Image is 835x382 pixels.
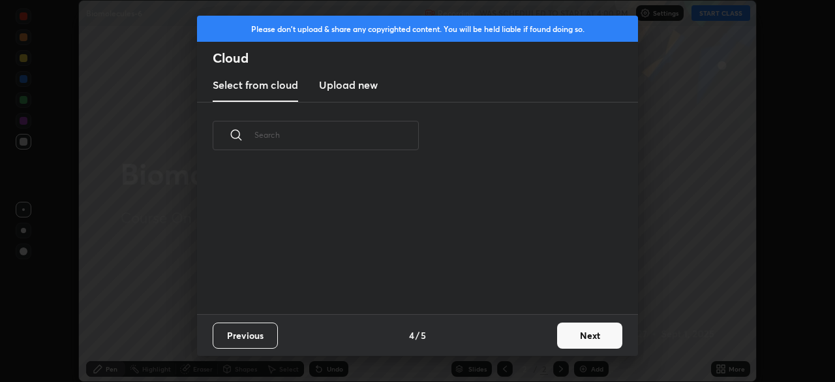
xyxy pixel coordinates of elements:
h4: / [416,328,419,342]
h4: 5 [421,328,426,342]
h2: Cloud [213,50,638,67]
h4: 4 [409,328,414,342]
button: Next [557,323,622,349]
div: Please don't upload & share any copyrighted content. You will be held liable if found doing so. [197,16,638,42]
h3: Select from cloud [213,77,298,93]
h3: Upload new [319,77,378,93]
button: Previous [213,323,278,349]
input: Search [254,107,419,163]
